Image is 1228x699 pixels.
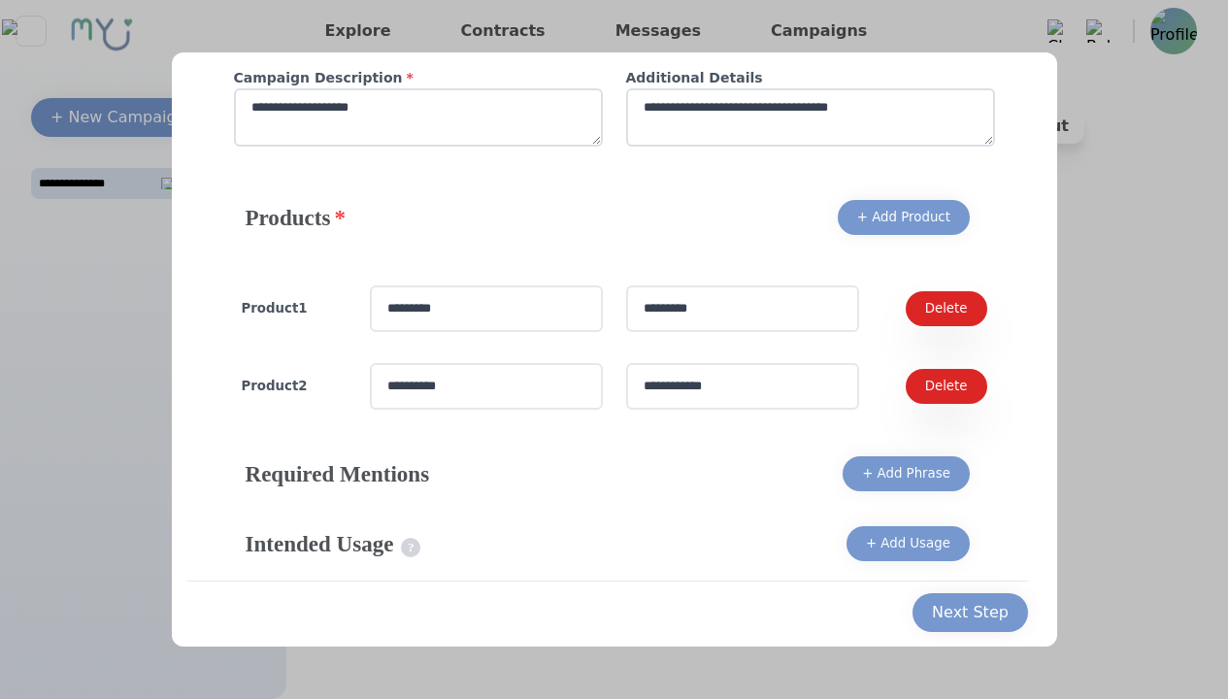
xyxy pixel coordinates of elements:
[246,202,346,233] h4: Products
[242,299,347,318] h4: Product 1
[626,68,995,88] h4: Additional Details
[246,528,421,559] h4: Intended Usage
[242,377,347,396] h4: Product 2
[906,291,987,326] button: Delete
[866,534,950,553] div: + Add Usage
[246,458,430,489] h4: Required Mentions
[401,538,420,557] span: ?
[846,526,970,561] button: + Add Usage
[862,464,950,483] div: + Add Phrase
[906,369,987,404] button: Delete
[843,456,970,491] button: + Add Phrase
[925,377,968,396] div: Delete
[838,200,970,235] button: + Add Product
[913,593,1028,632] button: Next Step
[234,68,603,88] h4: Campaign Description
[925,299,968,318] div: Delete
[932,601,1009,624] div: Next Step
[857,208,950,227] div: + Add Product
